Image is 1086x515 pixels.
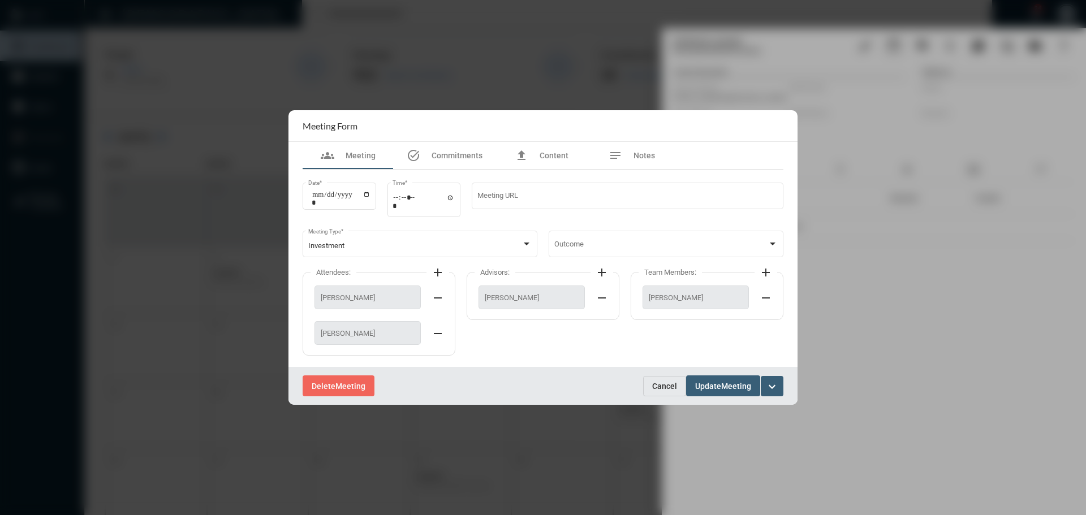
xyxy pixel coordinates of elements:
mat-icon: remove [431,291,445,305]
mat-icon: expand_more [765,380,779,393]
span: Investment [308,241,344,250]
span: Meeting [335,382,365,391]
button: Cancel [643,376,686,396]
button: UpdateMeeting [686,375,760,396]
span: Delete [312,382,335,391]
label: Team Members: [639,268,702,276]
mat-icon: add [431,266,445,279]
mat-icon: file_upload [515,149,528,162]
span: Commitments [432,151,482,160]
span: [PERSON_NAME] [321,329,415,337]
span: Meeting [721,382,751,391]
span: Meeting [346,151,376,160]
label: Attendees: [311,268,356,276]
span: [PERSON_NAME] [649,293,743,302]
mat-icon: remove [759,291,773,305]
span: Cancel [652,382,677,391]
mat-icon: remove [595,291,609,305]
h2: Meeting Form [303,120,357,131]
button: DeleteMeeting [303,375,374,396]
span: [PERSON_NAME] [321,293,415,302]
mat-icon: task_alt [407,149,420,162]
span: Update [695,382,721,391]
span: Content [540,151,568,160]
label: Advisors: [475,268,515,276]
mat-icon: add [759,266,773,279]
mat-icon: add [595,266,609,279]
mat-icon: remove [431,327,445,340]
mat-icon: groups [321,149,334,162]
mat-icon: notes [609,149,622,162]
span: Notes [633,151,655,160]
span: [PERSON_NAME] [485,293,579,302]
